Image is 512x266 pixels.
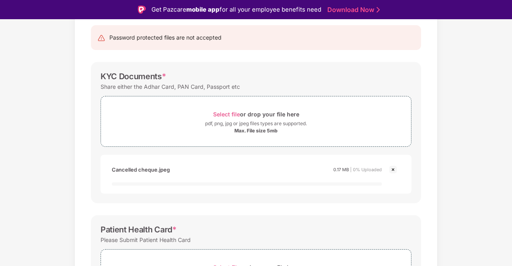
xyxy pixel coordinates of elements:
[388,165,398,174] img: svg+xml;base64,PHN2ZyBpZD0iQ3Jvc3MtMjR4MjQiIHhtbG5zPSJodHRwOi8vd3d3LnczLm9yZy8yMDAwL3N2ZyIgd2lkdG...
[350,167,382,172] span: | 0% Uploaded
[205,120,307,128] div: pdf, png, jpg or jpeg files types are supported.
[101,72,166,81] div: KYC Documents
[186,6,220,13] strong: mobile app
[377,6,380,14] img: Stroke
[101,225,177,234] div: Patient Health Card
[97,34,105,42] img: svg+xml;base64,PHN2ZyB4bWxucz0iaHR0cDovL3d3dy53My5vcmcvMjAwMC9zdmciIHdpZHRoPSIyNCIgaGVpZ2h0PSIyNC...
[333,167,349,172] span: 0.17 MB
[138,6,146,14] img: Logo
[327,6,377,14] a: Download Now
[101,81,240,92] div: Share either the Adhar Card, PAN Card, Passport etc
[213,111,240,118] span: Select file
[112,163,170,176] div: Cancelled cheque.jpeg
[109,33,222,42] div: Password protected files are not accepted
[101,234,191,245] div: Please Submit Patient Health Card
[213,109,299,120] div: or drop your file here
[234,128,278,134] div: Max. File size 5mb
[101,102,411,140] span: Select fileor drop your file herepdf, png, jpg or jpeg files types are supported.Max. File size 5mb
[151,5,321,14] div: Get Pazcare for all your employee benefits need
